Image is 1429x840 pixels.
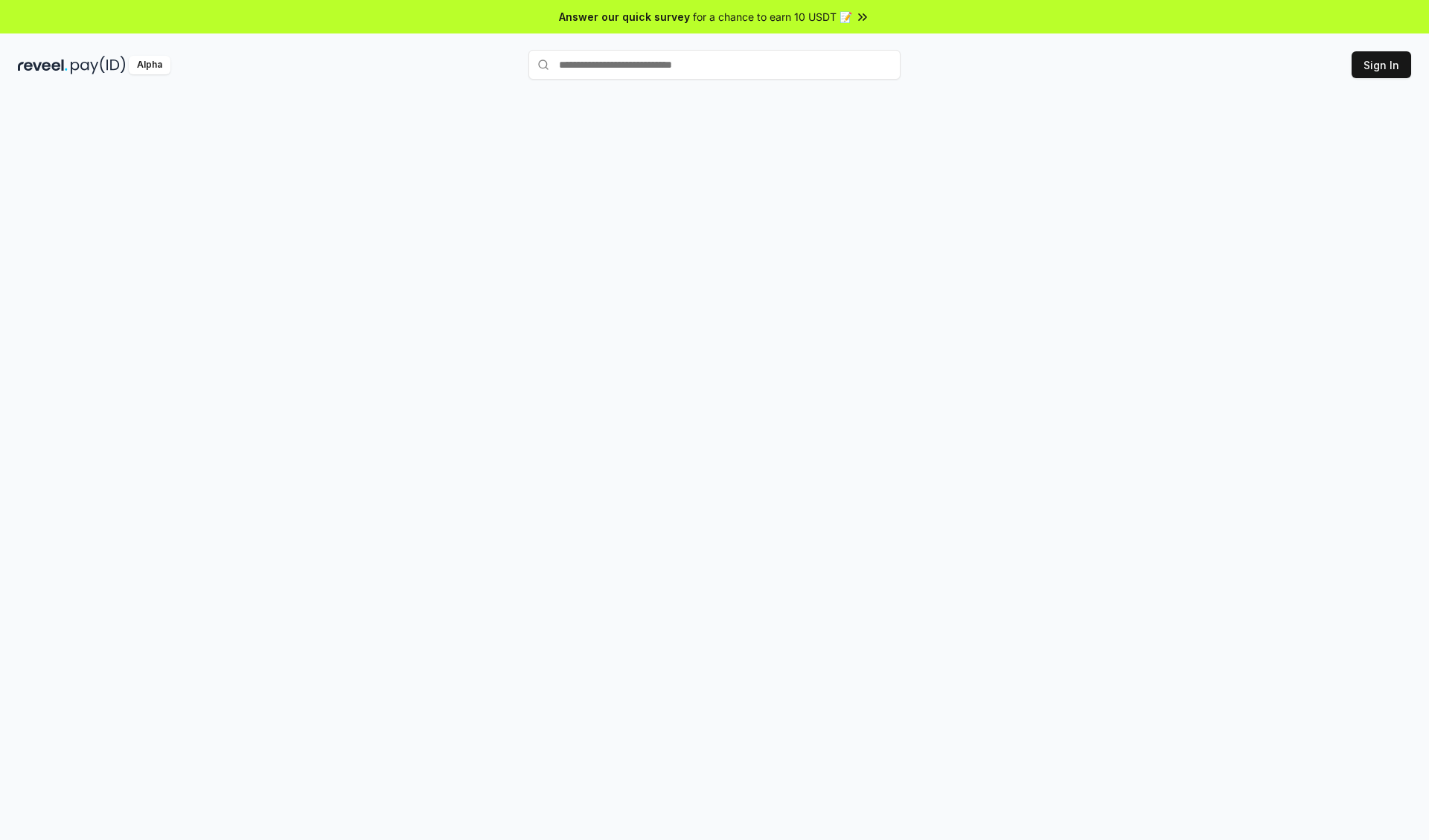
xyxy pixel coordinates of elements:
button: Sign In [1352,51,1411,78]
span: Answer our quick survey [559,9,690,25]
div: Alpha [129,56,170,74]
img: reveel_dark [18,56,68,74]
img: pay_id [71,56,126,74]
span: for a chance to earn 10 USDT 📝 [693,9,852,25]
